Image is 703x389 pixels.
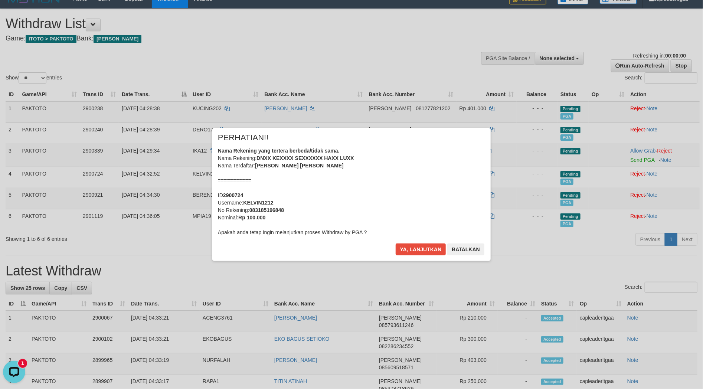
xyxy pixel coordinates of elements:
[223,192,243,198] b: 2900724
[3,3,25,25] button: Open LiveChat chat widget
[218,147,485,236] div: Nama Rekening: Nama Terdaftar: =========== ID Username: No Rekening: Nominal: Apakah anda tetap i...
[243,200,273,206] b: KELVIN1212
[396,243,446,255] button: Ya, lanjutkan
[249,207,284,213] b: 083185196848
[256,155,354,161] b: DNXX KEXXXX SEXXXXXX HAXX LUXX
[218,134,269,141] span: PERHATIAN!!
[218,148,340,154] b: Nama Rekening yang tertera berbeda/tidak sama.
[255,163,344,169] b: [PERSON_NAME] [PERSON_NAME]
[447,243,484,255] button: Batalkan
[18,1,27,10] div: New messages notification
[238,215,265,220] b: Rp 100.000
